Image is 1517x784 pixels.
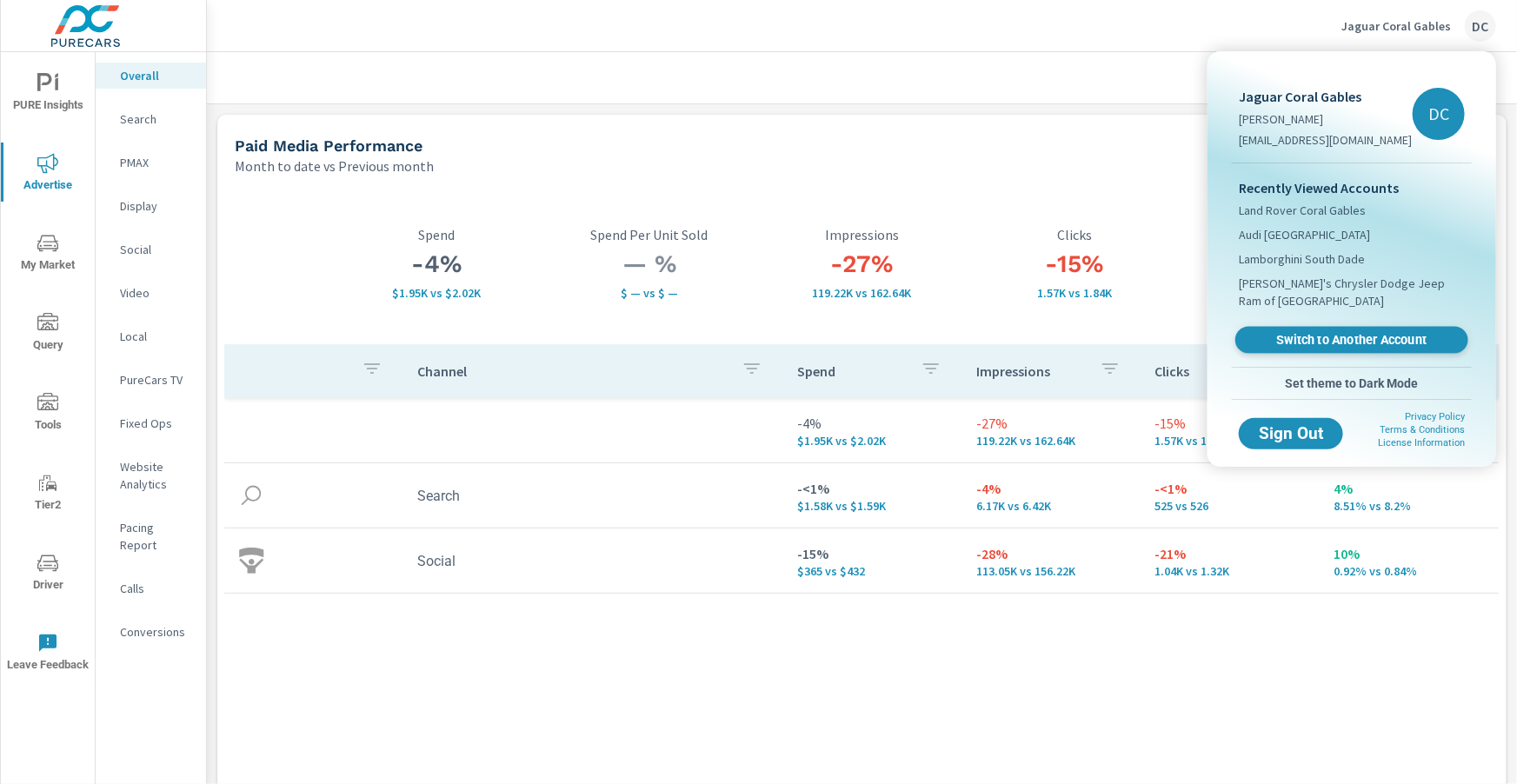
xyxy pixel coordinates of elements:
[1239,250,1365,268] span: Lamborghini South Dade
[1245,332,1458,349] span: Switch to Another Account
[1239,375,1465,391] span: Set theme to Dark Mode
[1232,368,1472,399] button: Set theme to Dark Mode
[1239,418,1343,449] button: Sign Out
[1239,110,1412,128] p: [PERSON_NAME]
[1413,88,1465,140] div: DC
[1239,86,1412,107] p: Jaguar Coral Gables
[1239,202,1366,219] span: Land Rover Coral Gables
[1253,426,1329,442] span: Sign Out
[1239,226,1370,243] span: Audi [GEOGRAPHIC_DATA]
[1239,275,1465,309] span: [PERSON_NAME]'s Chrysler Dodge Jeep Ram of [GEOGRAPHIC_DATA]
[1378,437,1465,448] a: License Information
[1239,177,1465,198] p: Recently Viewed Accounts
[1405,411,1465,422] a: Privacy Policy
[1239,131,1412,149] p: [EMAIL_ADDRESS][DOMAIN_NAME]
[1380,424,1465,435] a: Terms & Conditions
[1235,327,1468,354] a: Switch to Another Account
